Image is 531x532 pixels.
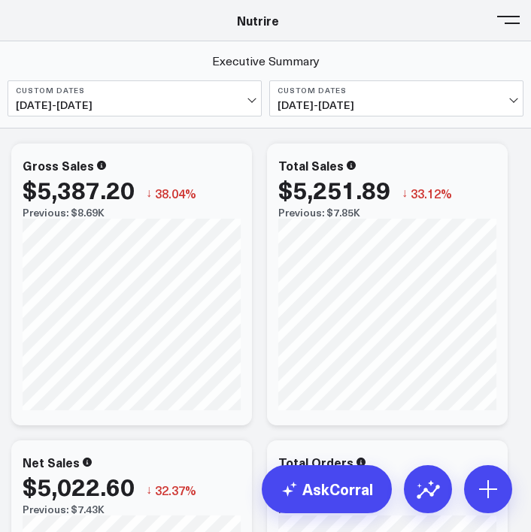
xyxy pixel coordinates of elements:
[16,86,253,95] b: Custom Dates
[212,53,320,69] a: Executive Summary
[155,185,196,201] span: 38.04%
[278,207,496,219] div: Previous: $7.85K
[146,480,152,500] span: ↓
[155,482,196,498] span: 32.37%
[16,99,253,111] span: [DATE] - [DATE]
[269,80,523,116] button: Custom Dates[DATE]-[DATE]
[411,185,452,201] span: 33.12%
[23,473,135,500] div: $5,022.60
[23,503,241,515] div: Previous: $7.43K
[8,80,262,116] button: Custom Dates[DATE]-[DATE]
[278,454,353,470] div: Total Orders
[402,183,408,203] span: ↓
[278,176,390,203] div: $5,251.89
[278,157,344,174] div: Total Sales
[262,465,392,513] a: AskCorral
[278,99,515,111] span: [DATE] - [DATE]
[23,454,80,470] div: Net Sales
[23,176,135,203] div: $5,387.20
[146,183,152,203] span: ↓
[23,207,241,219] div: Previous: $8.69K
[237,12,279,29] a: Nutrire
[23,157,94,174] div: Gross Sales
[278,86,515,95] b: Custom Dates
